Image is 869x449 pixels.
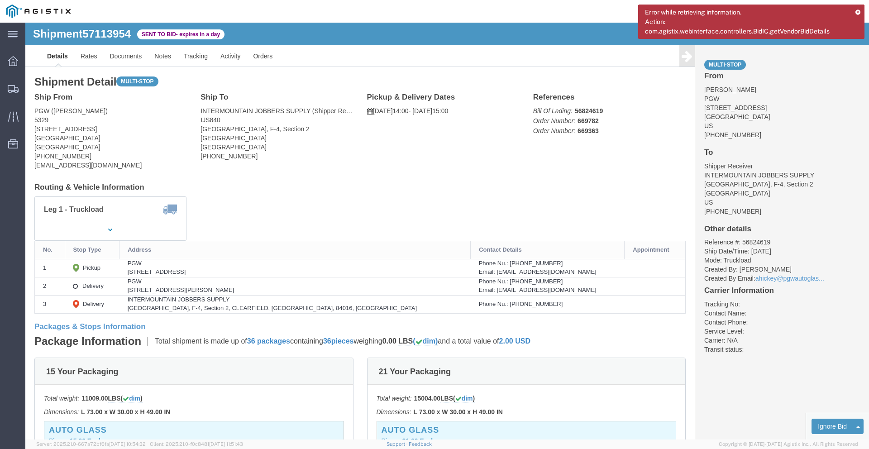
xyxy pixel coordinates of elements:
span: Client: 2025.21.0-f0c8481 [150,441,243,447]
iframe: FS Legacy Container [25,23,869,439]
span: Server: 2025.21.0-667a72bf6fa [36,441,146,447]
span: [DATE] 10:54:32 [109,441,146,447]
span: [DATE] 11:51:43 [209,441,243,447]
span: Error while retrieving information. Action: com.agistix.webinterface.controllers.BidIC,getVendorB... [645,8,848,36]
span: Copyright © [DATE]-[DATE] Agistix Inc., All Rights Reserved [719,440,858,448]
a: Support [387,441,409,447]
img: logo [6,5,71,18]
a: Feedback [409,441,432,447]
